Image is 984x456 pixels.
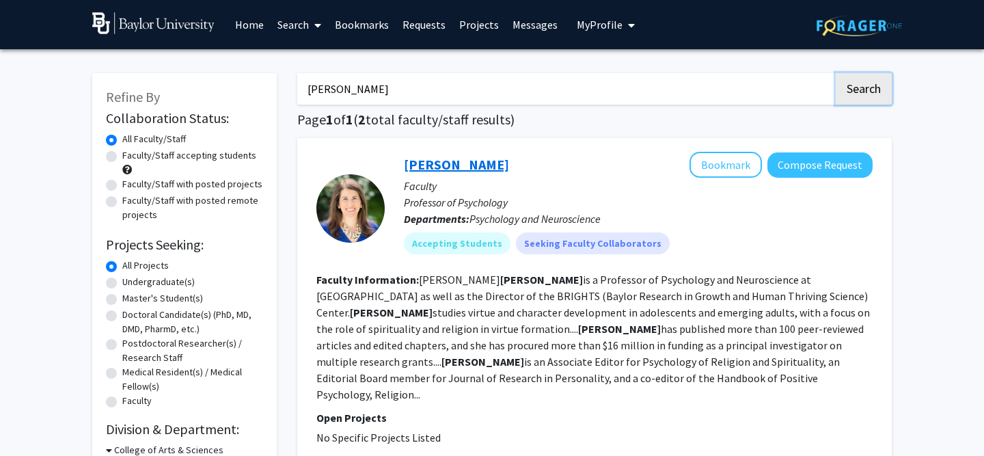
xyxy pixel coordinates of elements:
[441,355,524,368] b: [PERSON_NAME]
[316,273,870,401] fg-read-more: [PERSON_NAME] is a Professor of Psychology and Neuroscience at [GEOGRAPHIC_DATA] as well as the D...
[316,273,419,286] b: Faculty Information:
[122,193,263,222] label: Faculty/Staff with posted remote projects
[836,73,892,105] button: Search
[396,1,452,49] a: Requests
[346,111,353,128] span: 1
[326,111,333,128] span: 1
[122,291,203,306] label: Master's Student(s)
[469,212,601,226] span: Psychology and Neuroscience
[404,212,469,226] b: Departments:
[271,1,328,49] a: Search
[122,275,195,289] label: Undergraduate(s)
[122,258,169,273] label: All Projects
[106,421,263,438] h2: Division & Department:
[767,152,873,178] button: Compose Request to Sarah Schnitker
[228,1,271,49] a: Home
[350,306,433,319] b: [PERSON_NAME]
[452,1,506,49] a: Projects
[404,232,510,254] mat-chip: Accepting Students
[106,110,263,126] h2: Collaboration Status:
[404,194,873,211] p: Professor of Psychology
[689,152,762,178] button: Add Sarah Schnitker to Bookmarks
[578,322,661,336] b: [PERSON_NAME]
[506,1,564,49] a: Messages
[297,73,834,105] input: Search Keywords
[297,111,892,128] h1: Page of ( total faculty/staff results)
[577,18,623,31] span: My Profile
[516,232,670,254] mat-chip: Seeking Faculty Collaborators
[122,177,262,191] label: Faculty/Staff with posted projects
[404,156,509,173] a: [PERSON_NAME]
[500,273,583,286] b: [PERSON_NAME]
[328,1,396,49] a: Bookmarks
[122,308,263,336] label: Doctoral Candidate(s) (PhD, MD, DMD, PharmD, etc.)
[122,148,256,163] label: Faculty/Staff accepting students
[122,132,186,146] label: All Faculty/Staff
[316,410,873,426] p: Open Projects
[817,15,902,36] img: ForagerOne Logo
[92,12,215,34] img: Baylor University Logo
[106,237,263,253] h2: Projects Seeking:
[122,365,263,394] label: Medical Resident(s) / Medical Fellow(s)
[122,336,263,365] label: Postdoctoral Researcher(s) / Research Staff
[122,394,152,408] label: Faculty
[358,111,366,128] span: 2
[106,88,160,105] span: Refine By
[316,431,441,444] span: No Specific Projects Listed
[10,394,58,446] iframe: Chat
[404,178,873,194] p: Faculty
